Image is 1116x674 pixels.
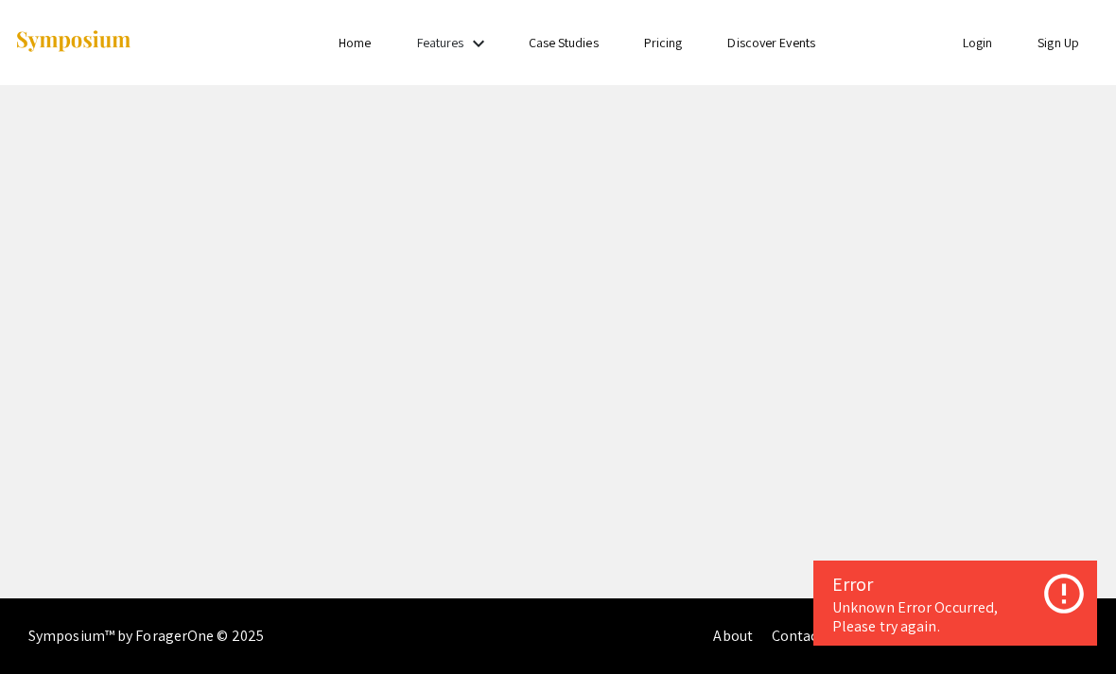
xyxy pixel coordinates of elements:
a: Sign Up [1038,34,1079,51]
a: Contact Us [772,626,843,646]
div: Error [832,570,1078,598]
a: About [713,626,753,646]
div: Unknown Error Occurred, Please try again. [832,598,1078,636]
mat-icon: Expand Features list [467,32,490,55]
a: Case Studies [529,34,599,51]
a: Discover Events [727,34,815,51]
a: Pricing [644,34,683,51]
img: Symposium by ForagerOne [14,29,132,55]
a: Login [963,34,993,51]
div: Symposium™ by ForagerOne © 2025 [28,598,264,674]
a: Features [417,34,464,51]
a: Home [339,34,371,51]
